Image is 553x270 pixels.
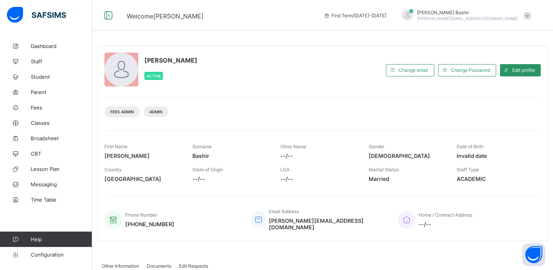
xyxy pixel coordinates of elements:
[512,67,535,73] span: Edit profile
[104,144,127,149] span: First Name
[457,144,483,149] span: Date of Birth
[457,167,479,172] span: Staff Type
[31,104,92,111] span: Fees
[269,209,299,214] span: Email Address
[457,176,533,182] span: ACADEMIC
[31,135,92,141] span: Broadsheet
[419,221,472,227] span: --/--
[125,212,157,218] span: Phone Number
[419,212,472,218] span: Home / Contract Address
[192,144,212,149] span: Surname
[280,176,357,182] span: --/--
[31,236,92,242] span: Help
[399,67,428,73] span: Change email
[31,74,92,80] span: Student
[31,89,92,95] span: Parent
[125,221,174,227] span: [PHONE_NUMBER]
[102,263,139,269] span: Other Information
[31,43,92,49] span: Dashboard
[269,217,386,230] span: [PERSON_NAME][EMAIL_ADDRESS][DOMAIN_NAME]
[457,152,533,159] span: Invalid date
[522,243,545,266] button: Open asap
[104,167,122,172] span: Country
[369,176,445,182] span: Married
[127,12,204,20] span: Welcome [PERSON_NAME]
[280,152,357,159] span: --/--
[147,263,171,269] span: Documents
[110,109,134,114] span: Fees Admin
[149,109,162,114] span: Admin
[192,167,223,172] span: State of Origin
[7,7,66,23] img: safsims
[324,13,386,18] span: session/term information
[31,151,92,157] span: CBT
[31,120,92,126] span: Classes
[417,16,518,21] span: [PERSON_NAME][EMAIL_ADDRESS][DOMAIN_NAME]
[280,167,290,172] span: LGA
[369,152,445,159] span: [DEMOGRAPHIC_DATA]
[369,167,399,172] span: Marital Status
[144,56,197,64] span: [PERSON_NAME]
[31,181,92,187] span: Messaging
[31,58,92,65] span: Staff
[31,197,92,203] span: Time Table
[451,67,490,73] span: Change Password
[104,152,181,159] span: [PERSON_NAME]
[179,263,208,269] span: Edit Requests
[146,74,161,78] span: Active
[192,176,269,182] span: --/--
[31,252,92,258] span: Configuration
[192,152,269,159] span: Bashir
[104,176,181,182] span: [GEOGRAPHIC_DATA]
[394,9,535,22] div: HamidBashir
[417,10,518,15] span: [PERSON_NAME] Bashir
[369,144,384,149] span: Gender
[280,144,306,149] span: Other Name
[31,166,92,172] span: Lesson Plan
